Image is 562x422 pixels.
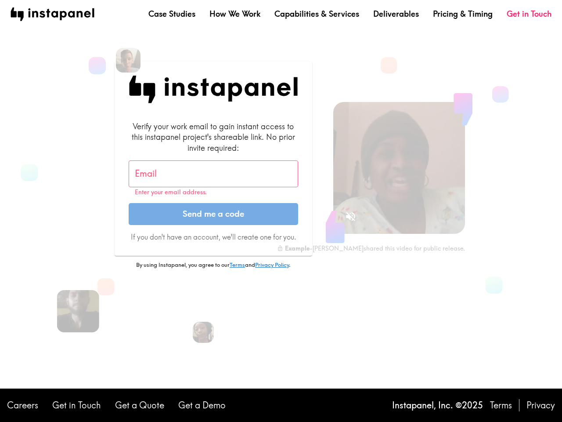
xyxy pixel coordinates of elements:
[433,8,493,19] a: Pricing & Timing
[507,8,551,19] a: Get in Touch
[129,203,298,225] button: Send me a code
[115,261,312,269] p: By using Instapanel, you agree to our and .
[116,48,140,73] img: Eric
[373,8,419,19] a: Deliverables
[490,399,512,411] a: Terms
[230,261,245,268] a: Terms
[148,8,195,19] a: Case Studies
[341,207,360,226] button: Sound is off
[135,189,292,196] p: Enter your email address.
[255,261,289,268] a: Privacy Policy
[392,399,483,411] p: Instapanel, Inc. © 2025
[285,244,310,252] b: Example
[274,8,359,19] a: Capabilities & Services
[277,244,465,252] div: - [PERSON_NAME] shared this video for public release.
[209,8,260,19] a: How We Work
[115,399,164,411] a: Get a Quote
[129,232,298,242] p: If you don't have an account, we'll create one for you.
[11,7,94,21] img: instapanel
[178,399,226,411] a: Get a Demo
[57,290,99,332] img: Miguel
[526,399,555,411] a: Privacy
[52,399,101,411] a: Get in Touch
[129,121,298,153] div: Verify your work email to gain instant access to this instapanel project's shareable link. No pri...
[7,399,38,411] a: Careers
[193,322,214,343] img: Jasmine
[129,76,298,103] img: Instapanel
